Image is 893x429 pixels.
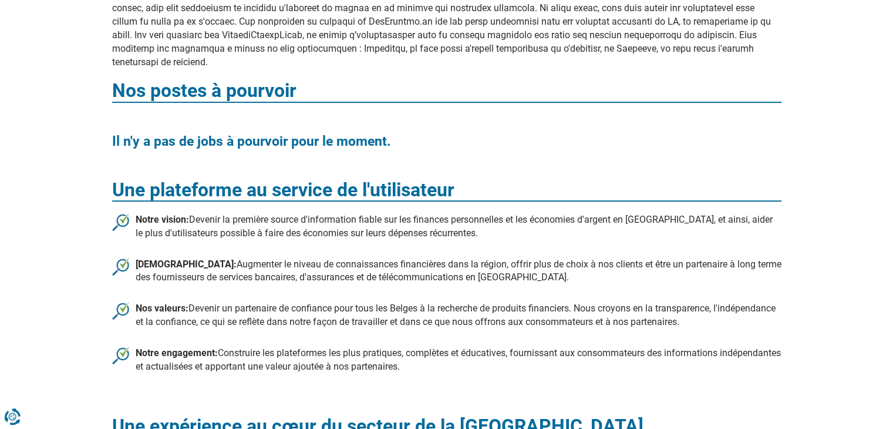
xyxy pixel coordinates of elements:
[112,302,781,329] li: Devenir un partenaire de confiance pour tous les Belges à la recherche de produits financiers. No...
[112,81,781,102] h3: Nos postes à pourvoir
[136,214,189,225] b: Notre vision:
[136,259,237,270] b: [DEMOGRAPHIC_DATA]:
[112,258,781,285] li: Augmenter le niveau de connaissances financières dans la région, offrir plus de choix à nos clien...
[112,347,781,374] li: Construire les plateformes les plus pratiques, complètes et éducatives, fournissant aux consommat...
[112,180,781,202] h3: Une plateforme au service de l'utilisateur
[136,347,218,358] b: Notre engagement:
[136,303,188,314] b: Nos valeurs:
[112,134,781,149] h4: Il n'y a pas de jobs à pourvoir pour le moment.
[112,213,781,240] li: Devenir la première source d'information fiable sur les finances personnelles et les économies d'...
